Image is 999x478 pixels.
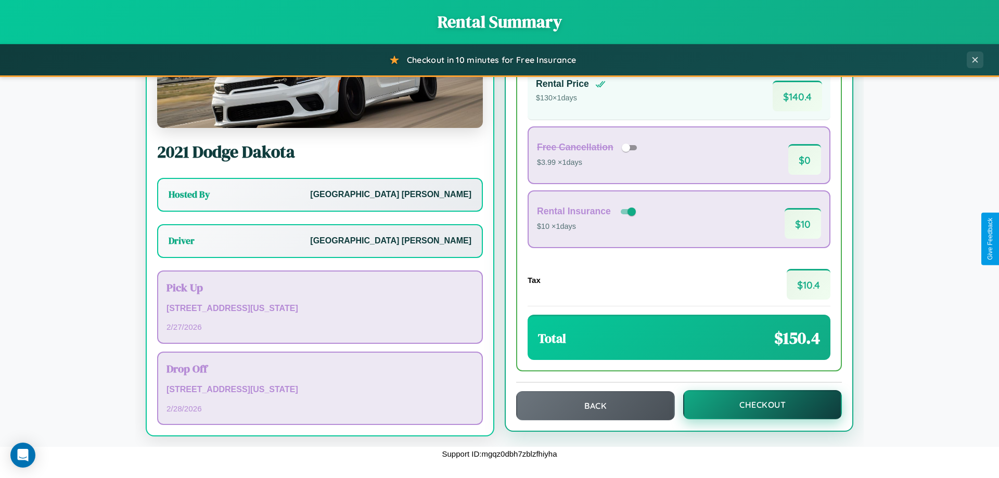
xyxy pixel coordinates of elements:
[537,206,611,217] h4: Rental Insurance
[537,156,641,170] p: $3.99 × 1 days
[987,218,994,260] div: Give Feedback
[169,188,210,201] h3: Hosted By
[166,382,473,397] p: [STREET_ADDRESS][US_STATE]
[516,391,675,420] button: Back
[10,10,989,33] h1: Rental Summary
[773,81,822,111] span: $ 140.4
[683,390,842,419] button: Checkout
[538,330,566,347] h3: Total
[166,280,473,295] h3: Pick Up
[310,234,471,249] p: [GEOGRAPHIC_DATA] [PERSON_NAME]
[166,361,473,376] h3: Drop Off
[166,301,473,316] p: [STREET_ADDRESS][US_STATE]
[407,55,576,65] span: Checkout in 10 minutes for Free Insurance
[787,269,830,300] span: $ 10.4
[528,276,541,285] h4: Tax
[169,235,195,247] h3: Driver
[537,220,638,234] p: $10 × 1 days
[788,144,821,175] span: $ 0
[774,327,820,350] span: $ 150.4
[442,447,557,461] p: Support ID: mgqz0dbh7zblzfhiyha
[537,142,613,153] h4: Free Cancellation
[10,443,35,468] div: Open Intercom Messenger
[166,402,473,416] p: 2 / 28 / 2026
[785,208,821,239] span: $ 10
[310,187,471,202] p: [GEOGRAPHIC_DATA] [PERSON_NAME]
[157,140,483,163] h2: 2021 Dodge Dakota
[166,320,473,334] p: 2 / 27 / 2026
[536,92,606,105] p: $ 130 × 1 days
[536,79,589,89] h4: Rental Price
